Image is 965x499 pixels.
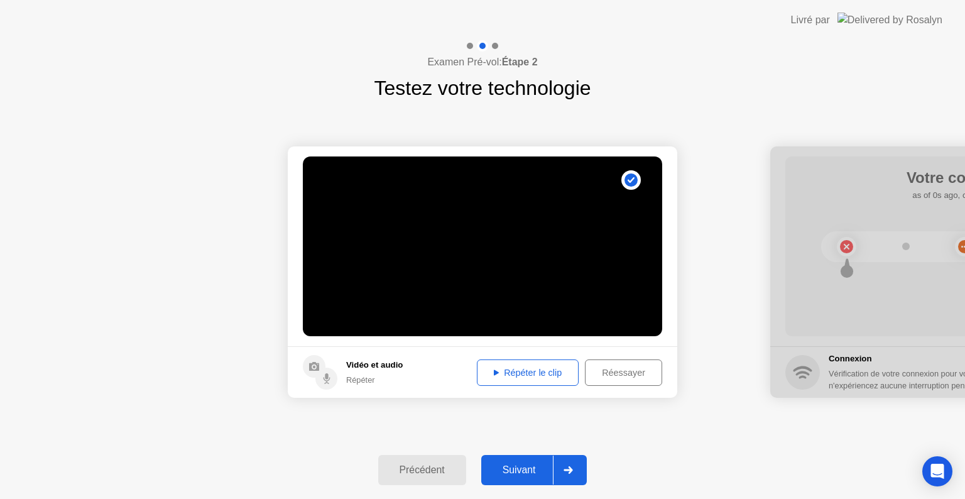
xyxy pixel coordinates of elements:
div: Suivant [485,464,553,476]
div: Répéter le clip [481,368,574,378]
h5: Vidéo et audio [346,359,403,371]
img: Delivered by Rosalyn [837,13,942,27]
h4: Examen Pré-vol: [427,55,537,70]
button: Précédent [378,455,466,485]
div: Précédent [382,464,462,476]
button: Suivant [481,455,587,485]
div: Réessayer [589,368,658,378]
button: Répéter le clip [477,359,579,386]
h1: Testez votre technologie [374,73,591,103]
button: Réessayer [585,359,662,386]
div: Livré par [791,13,830,28]
div: Open Intercom Messenger [922,456,952,486]
b: Étape 2 [502,57,538,67]
div: . . . [533,170,548,185]
div: Répéter [346,374,403,386]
